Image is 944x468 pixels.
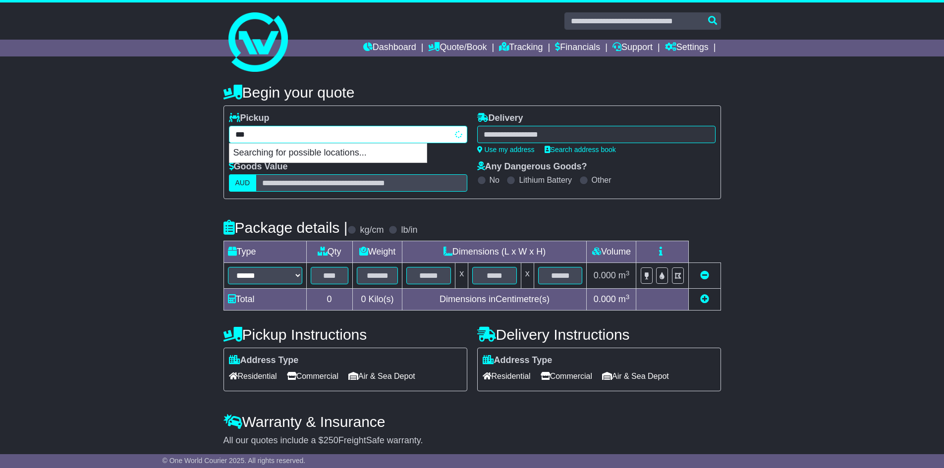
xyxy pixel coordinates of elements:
[499,40,543,56] a: Tracking
[363,40,416,56] a: Dashboard
[592,175,611,185] label: Other
[594,270,616,280] span: 0.000
[229,161,288,172] label: Goods Value
[555,40,600,56] a: Financials
[587,241,636,263] td: Volume
[700,270,709,280] a: Remove this item
[402,241,587,263] td: Dimensions (L x W x H)
[541,368,592,384] span: Commercial
[455,263,468,289] td: x
[618,294,630,304] span: m
[223,289,306,311] td: Total
[626,269,630,277] sup: 3
[521,263,534,289] td: x
[348,368,415,384] span: Air & Sea Depot
[223,435,721,446] div: All our quotes include a $ FreightSafe warranty.
[402,289,587,311] td: Dimensions in Centimetre(s)
[229,126,467,143] typeahead: Please provide city
[477,326,721,343] h4: Delivery Instructions
[361,294,366,304] span: 0
[223,241,306,263] td: Type
[477,146,535,154] a: Use my address
[428,40,487,56] a: Quote/Book
[602,368,669,384] span: Air & Sea Depot
[700,294,709,304] a: Add new item
[519,175,572,185] label: Lithium Battery
[483,355,553,366] label: Address Type
[360,225,384,236] label: kg/cm
[401,225,417,236] label: lb/in
[163,457,306,465] span: © One World Courier 2025. All rights reserved.
[618,270,630,280] span: m
[223,84,721,101] h4: Begin your quote
[612,40,653,56] a: Support
[324,435,338,445] span: 250
[545,146,616,154] a: Search address book
[223,414,721,430] h4: Warranty & Insurance
[229,174,257,192] label: AUD
[229,368,277,384] span: Residential
[306,289,352,311] td: 0
[352,241,402,263] td: Weight
[223,326,467,343] h4: Pickup Instructions
[229,144,427,162] p: Searching for possible locations...
[223,219,348,236] h4: Package details |
[287,368,338,384] span: Commercial
[665,40,709,56] a: Settings
[352,289,402,311] td: Kilo(s)
[626,293,630,301] sup: 3
[229,113,270,124] label: Pickup
[490,175,500,185] label: No
[594,294,616,304] span: 0.000
[483,368,531,384] span: Residential
[306,241,352,263] td: Qty
[477,113,523,124] label: Delivery
[477,161,587,172] label: Any Dangerous Goods?
[229,355,299,366] label: Address Type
